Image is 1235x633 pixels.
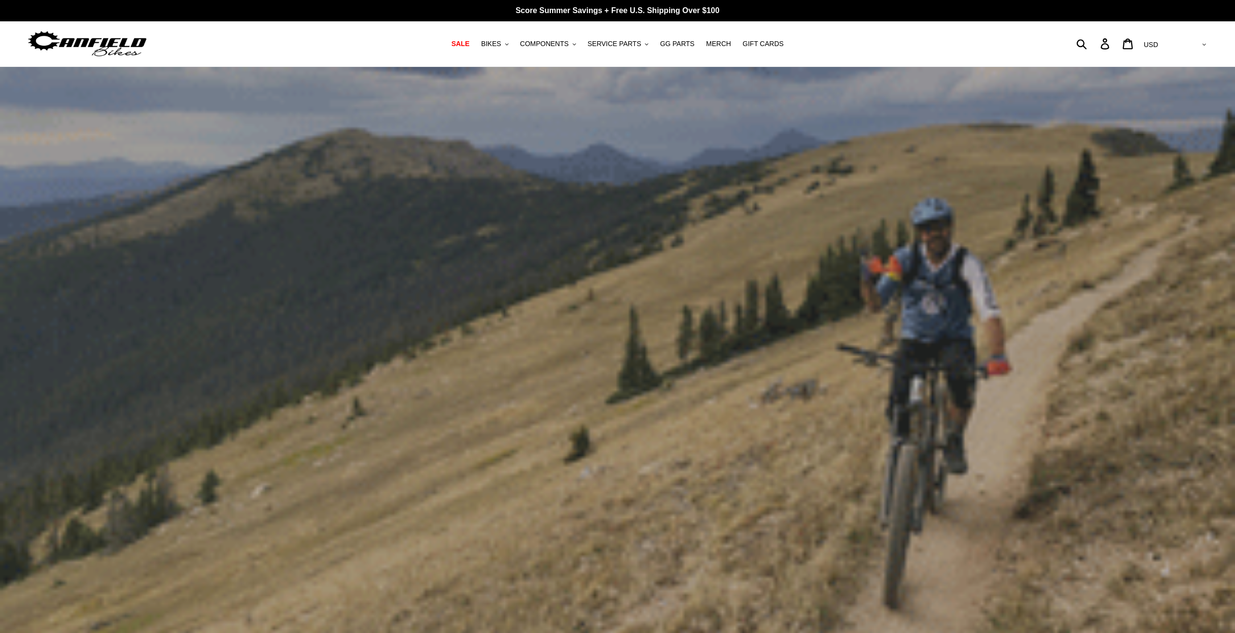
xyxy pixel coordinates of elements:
[515,37,581,50] button: COMPONENTS
[701,37,736,50] a: MERCH
[655,37,699,50] a: GG PARTS
[520,40,569,48] span: COMPONENTS
[738,37,789,50] a: GIFT CARDS
[481,40,501,48] span: BIKES
[588,40,641,48] span: SERVICE PARTS
[27,29,148,59] img: Canfield Bikes
[742,40,784,48] span: GIFT CARDS
[1082,33,1106,54] input: Search
[583,37,653,50] button: SERVICE PARTS
[476,37,513,50] button: BIKES
[706,40,731,48] span: MERCH
[446,37,474,50] a: SALE
[660,40,694,48] span: GG PARTS
[451,40,469,48] span: SALE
